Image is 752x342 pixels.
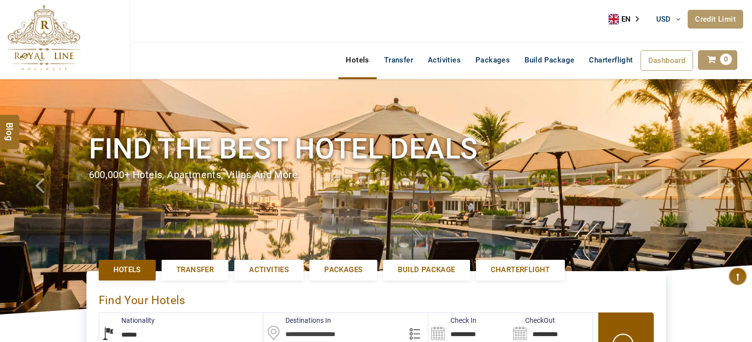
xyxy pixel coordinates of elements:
label: Destinations In [263,315,331,325]
label: Nationality [99,315,155,325]
div: Find Your Hotels [99,283,654,312]
a: Activities [420,50,468,70]
label: CheckOut [510,315,555,325]
a: Transfer [162,260,228,280]
span: USD [656,15,671,24]
span: Charterflight [589,56,633,64]
a: Hotels [338,50,376,70]
span: Hotels [113,265,141,275]
a: Build Package [383,260,470,280]
a: Packages [309,260,377,280]
a: Credit Limit [688,10,743,29]
a: EN [609,12,646,27]
span: Transfer [176,265,214,275]
a: Packages [468,50,517,70]
span: 0 [720,54,732,65]
span: Packages [324,265,362,275]
aside: Language selected: English [609,12,646,27]
div: 600,000+ hotels, apartments, villas and more. [89,168,664,182]
span: Build Package [398,265,455,275]
a: Charterflight [582,50,640,70]
a: Hotels [99,260,156,280]
span: Dashboard [648,56,686,65]
a: Charterflight [476,260,565,280]
span: Activities [249,265,289,275]
a: Transfer [377,50,420,70]
a: Build Package [517,50,582,70]
span: Charterflight [491,265,550,275]
a: Activities [234,260,304,280]
img: The Royal Line Holidays [7,4,81,71]
label: Check In [428,315,476,325]
span: Blog [3,123,16,131]
div: Language [609,12,646,27]
a: 0 [698,50,737,70]
h1: Find the best hotel deals [89,130,664,167]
